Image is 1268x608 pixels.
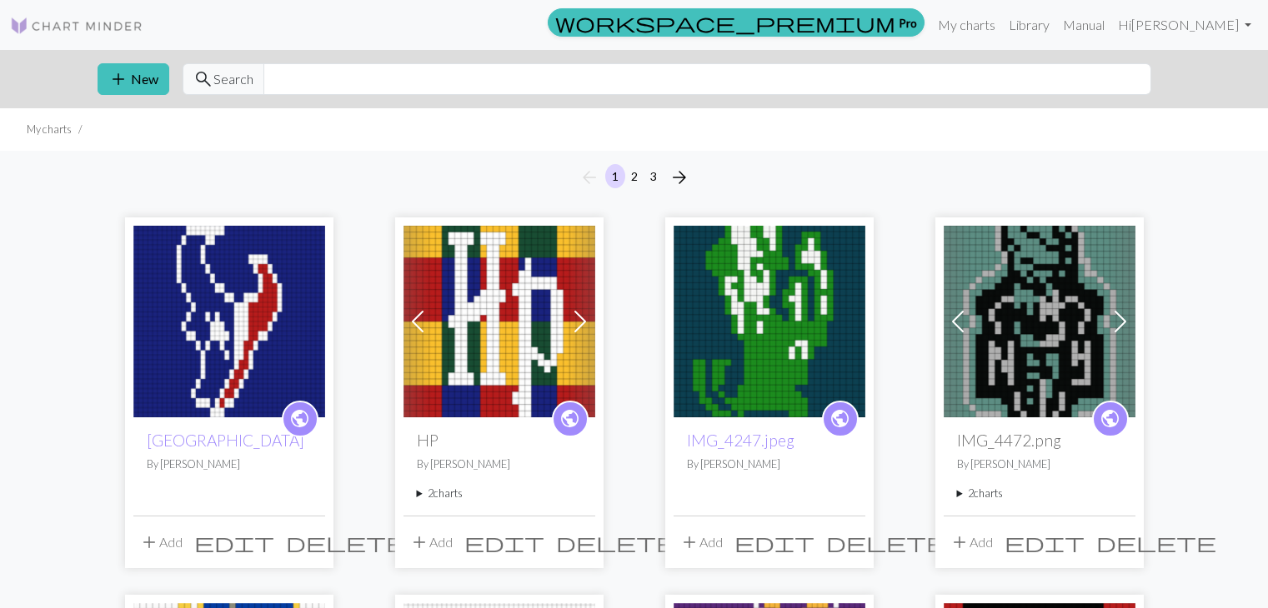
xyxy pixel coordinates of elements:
[669,167,689,187] i: Next
[559,402,580,436] i: public
[555,11,895,34] span: workspace_premium
[644,164,664,188] button: 3
[999,526,1090,558] button: Edit
[957,431,1122,450] h2: IMG_4472.png
[1096,531,1216,554] span: delete
[417,431,582,450] h2: HP
[108,67,128,91] span: add
[213,69,253,89] span: Search
[957,456,1122,472] p: By [PERSON_NAME]
[194,531,274,554] span: edit
[417,486,582,501] summary: 2charts
[10,16,143,36] img: Logo
[133,311,325,327] a: Houston
[679,531,699,554] span: add
[1100,402,1120,436] i: public
[734,531,814,554] span: edit
[931,8,1002,42] a: My charts
[403,311,595,327] a: HP
[548,8,925,37] a: Pro
[286,531,406,554] span: delete
[1100,406,1120,431] span: public
[559,406,580,431] span: public
[194,532,274,552] i: Edit
[27,122,72,137] li: My charts
[687,431,794,450] a: IMG_4247.jpeg
[1090,526,1222,558] button: Delete
[674,526,729,558] button: Add
[193,67,213,91] span: search
[409,531,429,554] span: add
[1092,401,1129,437] a: public
[944,226,1135,417] img: IMG_4472.png
[573,164,696,191] nav: Page navigation
[687,456,852,472] p: By [PERSON_NAME]
[734,532,814,552] i: Edit
[957,486,1122,501] summary: 2charts
[133,226,325,417] img: Houston
[403,526,459,558] button: Add
[417,456,582,472] p: By [PERSON_NAME]
[950,531,970,554] span: add
[1005,531,1085,554] span: edit
[139,531,159,554] span: add
[1198,541,1251,591] iframe: chat widget
[829,402,850,436] i: public
[944,526,999,558] button: Add
[669,166,689,189] span: arrow_forward
[464,531,544,554] span: edit
[1111,8,1258,42] a: Hi[PERSON_NAME]
[98,63,169,95] button: New
[403,226,595,417] img: HP
[280,526,412,558] button: Delete
[289,406,310,431] span: public
[188,526,280,558] button: Edit
[729,526,820,558] button: Edit
[1002,8,1056,42] a: Library
[674,226,865,417] img: IMG_4247.jpeg
[556,531,676,554] span: delete
[822,401,859,437] a: public
[282,401,318,437] a: public
[829,406,850,431] span: public
[1056,8,1111,42] a: Manual
[552,401,589,437] a: public
[663,164,696,191] button: Next
[826,531,946,554] span: delete
[674,311,865,327] a: IMG_4247.jpeg
[605,164,625,188] button: 1
[133,526,188,558] button: Add
[944,311,1135,327] a: IMG_4472.png
[464,532,544,552] i: Edit
[289,402,310,436] i: public
[550,526,682,558] button: Delete
[459,526,550,558] button: Edit
[147,431,304,450] a: [GEOGRAPHIC_DATA]
[820,526,952,558] button: Delete
[624,164,644,188] button: 2
[1005,532,1085,552] i: Edit
[147,456,312,472] p: By [PERSON_NAME]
